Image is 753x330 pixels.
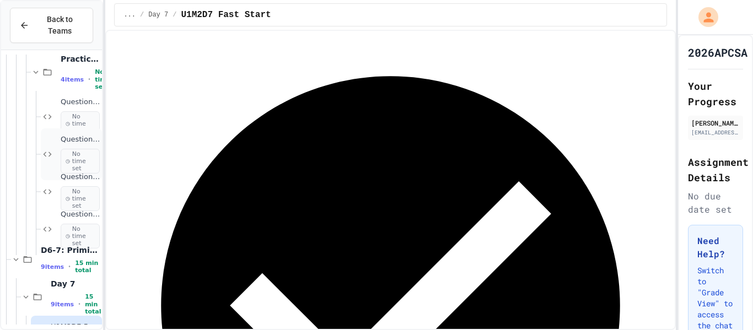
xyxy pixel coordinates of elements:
span: Question #2 [61,98,100,107]
span: No time set [61,186,100,212]
span: • [68,262,71,271]
button: Back to Teams [10,8,93,43]
span: Practice (20 mins) [61,54,100,64]
span: No time set [61,111,100,137]
div: My Account [687,4,721,30]
span: 9 items [51,301,74,308]
span: 15 min total [85,293,101,315]
h2: Your Progress [688,78,743,109]
div: [PERSON_NAME] [691,118,740,128]
span: • [88,75,90,84]
h3: Need Help? [697,234,734,261]
span: Question #5 [61,210,100,219]
span: / [140,10,144,19]
h2: Assignment Details [688,154,743,185]
div: [EMAIL_ADDRESS][DOMAIN_NAME] [691,128,740,137]
span: Day 7 [51,279,100,289]
span: 15 min total [75,259,100,274]
span: U1M2D7 Fast Start [181,8,271,21]
span: 4 items [61,76,84,83]
span: ... [123,10,136,19]
span: / [173,10,176,19]
span: 9 items [41,263,64,271]
span: No time set [95,68,110,90]
h1: 2026APCSA [688,45,747,60]
div: No due date set [688,190,743,216]
span: No time set [61,224,100,249]
span: Back to Teams [36,14,84,37]
span: Question #4 [61,172,100,182]
span: D6-7: Primitive and Object Types [41,245,100,255]
span: Question #3 [61,135,100,144]
span: • [78,300,80,309]
span: No time set [61,149,100,174]
span: Day 7 [148,10,168,19]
